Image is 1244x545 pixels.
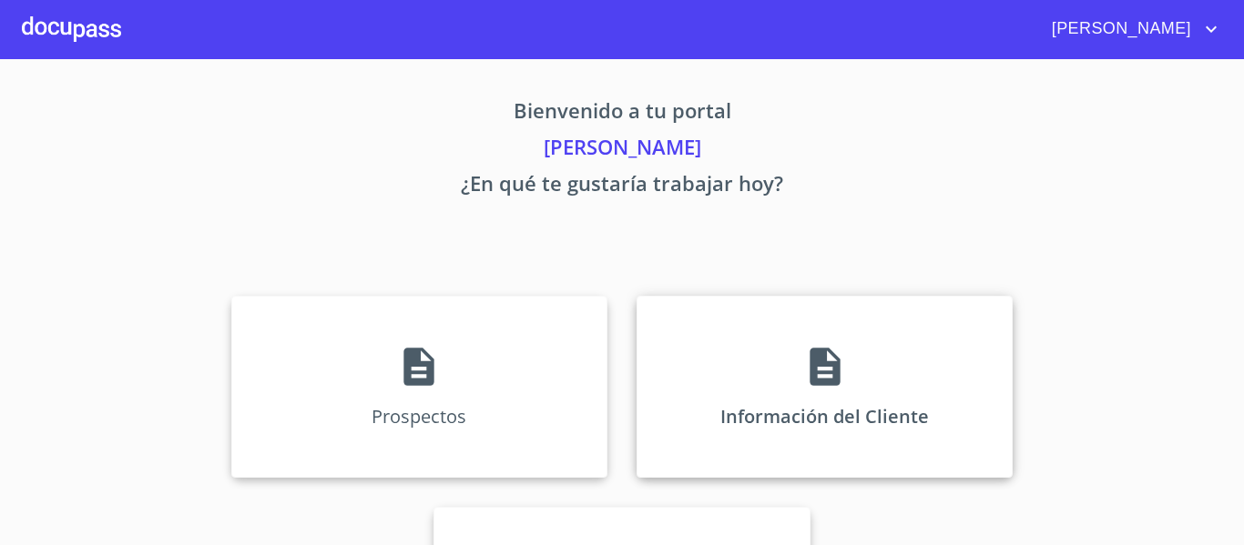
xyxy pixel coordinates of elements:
[61,168,1183,205] p: ¿En qué te gustaría trabajar hoy?
[1038,15,1200,44] span: [PERSON_NAME]
[1038,15,1222,44] button: account of current user
[372,404,466,429] p: Prospectos
[61,132,1183,168] p: [PERSON_NAME]
[720,404,929,429] p: Información del Cliente
[61,96,1183,132] p: Bienvenido a tu portal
